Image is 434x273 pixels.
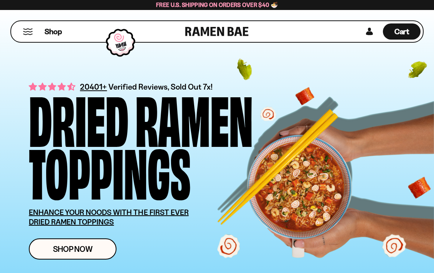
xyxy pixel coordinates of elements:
[29,208,189,226] u: ENHANCE YOUR NOODS WITH THE FIRST EVER DRIED RAMEN TOPPINGS
[45,23,62,40] a: Shop
[23,28,33,35] button: Mobile Menu Trigger
[53,245,93,253] span: Shop Now
[156,1,278,8] span: Free U.S. Shipping on Orders over $40 🍜
[45,27,62,37] span: Shop
[135,91,253,143] div: Ramen
[29,238,116,260] a: Shop Now
[29,91,128,143] div: Dried
[29,143,191,196] div: Toppings
[394,27,409,36] span: Cart
[383,21,421,42] div: Cart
